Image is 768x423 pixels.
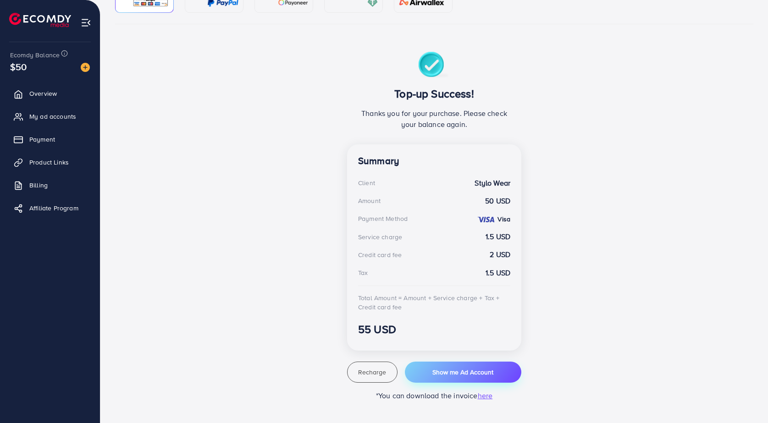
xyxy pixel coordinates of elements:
span: $50 [10,60,27,73]
span: Billing [29,181,48,190]
iframe: Chat [729,382,761,416]
a: Affiliate Program [7,199,93,217]
span: here [478,390,493,401]
p: Thanks you for your purchase. Please check your balance again. [358,108,510,130]
span: My ad accounts [29,112,76,121]
div: Credit card fee [358,250,402,259]
img: logo [9,13,71,27]
strong: 50 USD [485,196,510,206]
h3: Top-up Success! [358,87,510,100]
img: menu [81,17,91,28]
img: success [418,52,451,80]
span: Product Links [29,158,69,167]
a: Payment [7,130,93,148]
span: Show me Ad Account [432,368,493,377]
div: Service charge [358,232,402,242]
strong: 1.5 USD [486,231,510,242]
div: Client [358,178,375,187]
a: My ad accounts [7,107,93,126]
span: Overview [29,89,57,98]
span: Ecomdy Balance [10,50,60,60]
a: Billing [7,176,93,194]
strong: 2 USD [490,249,510,260]
button: Recharge [347,362,398,383]
a: Overview [7,84,93,103]
div: Tax [358,268,368,277]
div: Amount [358,196,381,205]
strong: Visa [497,214,510,224]
div: Payment Method [358,214,408,223]
span: Affiliate Program [29,203,78,213]
h4: Summary [358,155,510,167]
img: credit [477,216,495,223]
button: Show me Ad Account [405,362,521,383]
a: Product Links [7,153,93,171]
h3: 55 USD [358,323,510,336]
span: Payment [29,135,55,144]
strong: 1.5 USD [486,268,510,278]
div: Total Amount = Amount + Service charge + Tax + Credit card fee [358,293,510,312]
img: image [81,63,90,72]
span: Recharge [358,368,386,377]
p: *You can download the invoice [347,390,521,401]
strong: Stylo Wear [475,178,510,188]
